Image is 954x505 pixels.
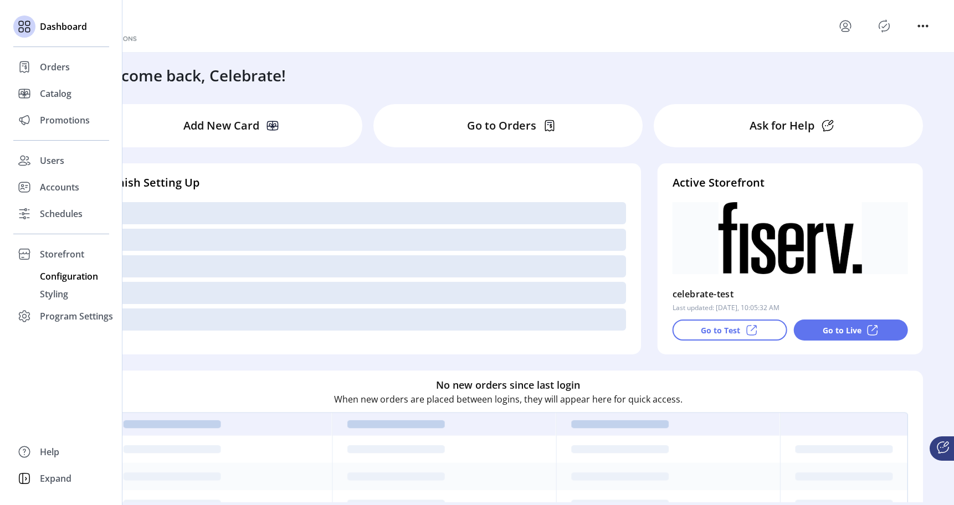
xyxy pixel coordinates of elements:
[40,114,90,127] span: Promotions
[40,310,113,323] span: Program Settings
[914,17,932,35] button: menu
[673,285,734,303] p: celebrate-test
[183,117,259,134] p: Add New Card
[436,378,580,393] h6: No new orders since last login
[40,20,87,33] span: Dashboard
[334,393,683,406] p: When new orders are placed between logins, they will appear here for quick access.
[875,17,893,35] button: Publisher Panel
[673,174,908,191] h4: Active Storefront
[40,248,84,261] span: Storefront
[701,324,740,336] p: Go to Test
[94,64,286,87] h3: Welcome back, Celebrate!
[823,324,861,336] p: Go to Live
[40,154,64,167] span: Users
[40,181,79,194] span: Accounts
[467,117,536,134] p: Go to Orders
[40,445,59,458] span: Help
[40,287,68,301] span: Styling
[40,207,83,220] span: Schedules
[40,472,71,485] span: Expand
[837,17,854,35] button: menu
[40,87,71,100] span: Catalog
[40,270,98,283] span: Configuration
[40,60,70,74] span: Orders
[673,303,779,313] p: Last updated: [DATE], 10:05:32 AM
[750,117,814,134] p: Ask for Help
[108,174,626,191] h4: Finish Setting Up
